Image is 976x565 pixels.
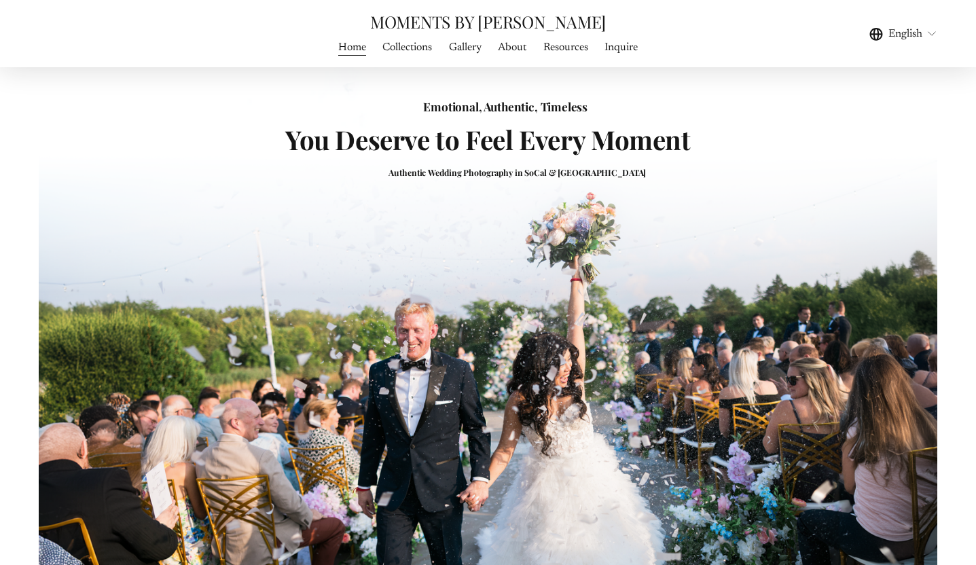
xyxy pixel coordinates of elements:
[449,39,482,56] span: Gallery
[388,167,646,178] strong: Authentic Wedding Photography in SoCal & [GEOGRAPHIC_DATA]
[382,38,432,56] a: Collections
[423,98,588,114] strong: Emotional, Authentic, Timeless
[543,38,588,56] a: Resources
[604,38,638,56] a: Inquire
[370,10,606,33] a: MOMENTS BY [PERSON_NAME]
[498,38,526,56] a: About
[888,26,922,42] span: English
[338,38,366,56] a: Home
[285,122,691,157] strong: You Deserve to Feel Every Moment
[869,24,937,43] div: language picker
[449,38,482,56] a: folder dropdown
